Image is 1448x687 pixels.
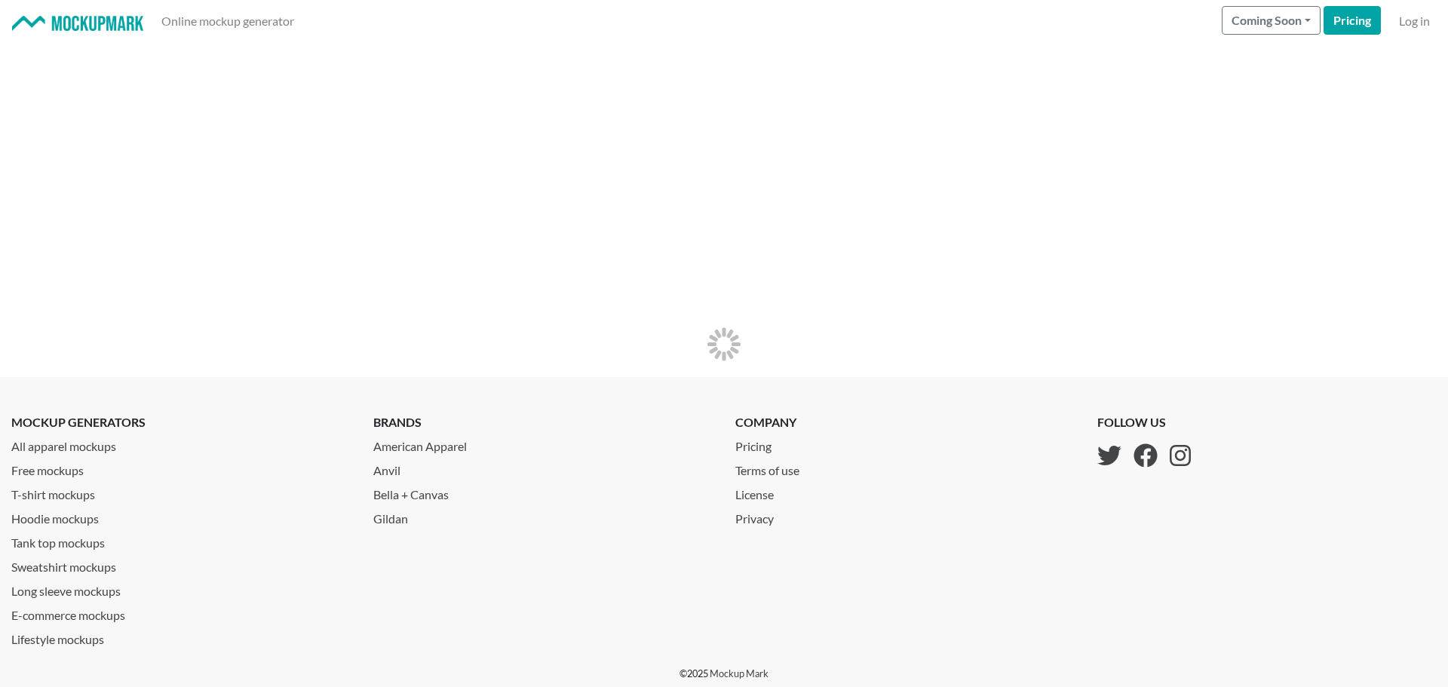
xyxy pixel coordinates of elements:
a: Pricing [1324,6,1381,35]
a: Anvil [373,455,713,480]
a: American Apparel [373,431,713,455]
a: Bella + Canvas [373,480,713,504]
p: company [735,413,811,431]
a: All apparel mockups [11,431,351,455]
a: T-shirt mockups [11,480,351,504]
a: Terms of use [735,455,811,480]
a: Pricing [735,431,811,455]
p: follow us [1097,413,1191,431]
a: Mockup Mark [710,667,768,679]
a: Log in [1393,6,1436,36]
p: mockup generators [11,413,351,431]
a: Online mockup generator [155,6,300,36]
a: Sweatshirt mockups [11,552,351,576]
a: Hoodie mockups [11,504,351,528]
a: E-commerce mockups [11,600,351,624]
a: License [735,480,811,504]
a: Free mockups [11,455,351,480]
a: Long sleeve mockups [11,576,351,600]
a: Privacy [735,504,811,528]
img: Mockup Mark [12,16,143,32]
a: Lifestyle mockups [11,624,351,649]
p: © 2025 [680,667,768,681]
button: Coming Soon [1222,6,1321,35]
a: Gildan [373,504,713,528]
a: Tank top mockups [11,528,351,552]
p: brands [373,413,713,431]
